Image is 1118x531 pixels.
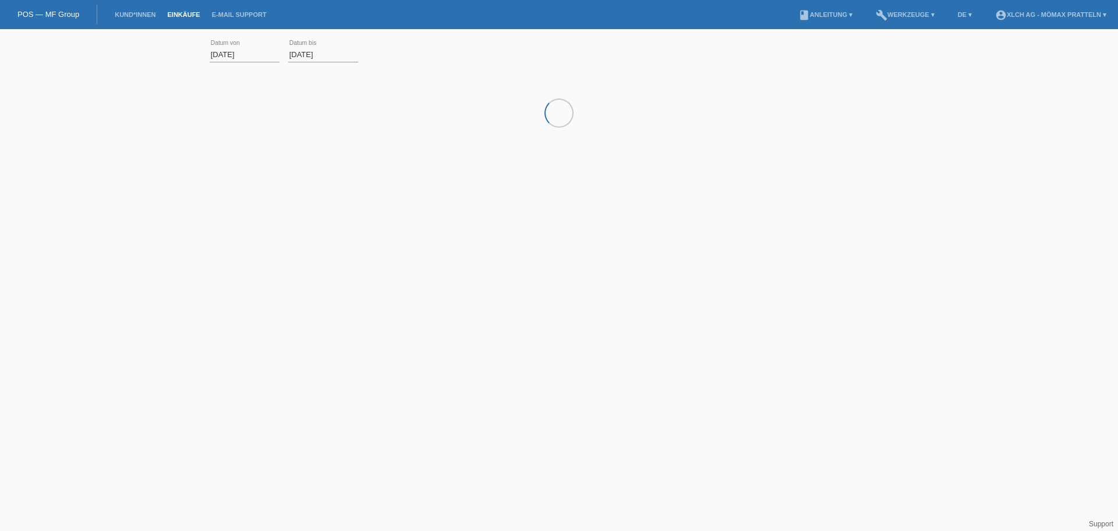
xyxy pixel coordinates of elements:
[109,11,161,18] a: Kund*innen
[870,11,940,18] a: buildWerkzeuge ▾
[1089,520,1113,528] a: Support
[161,11,206,18] a: Einkäufe
[876,9,887,21] i: build
[206,11,273,18] a: E-Mail Support
[798,9,810,21] i: book
[995,9,1007,21] i: account_circle
[952,11,978,18] a: DE ▾
[989,11,1112,18] a: account_circleXLCH AG - Mömax Pratteln ▾
[792,11,858,18] a: bookAnleitung ▾
[17,10,79,19] a: POS — MF Group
